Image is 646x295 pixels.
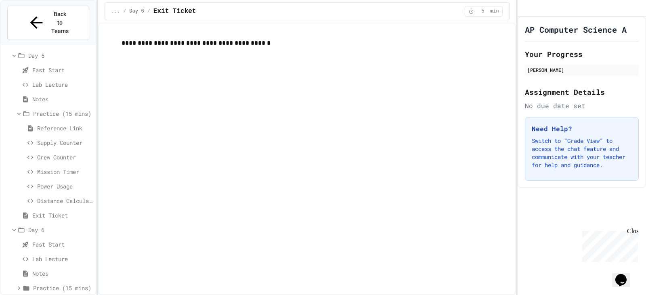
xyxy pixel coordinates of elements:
[111,8,120,15] span: ...
[33,109,92,118] span: Practice (15 mins)
[32,80,92,89] span: Lab Lecture
[147,8,150,15] span: /
[490,8,499,15] span: min
[579,228,638,262] iframe: chat widget
[532,137,632,169] p: Switch to "Grade View" to access the chat feature and communicate with your teacher for help and ...
[525,101,639,111] div: No due date set
[525,48,639,60] h2: Your Progress
[32,95,92,103] span: Notes
[37,182,92,190] span: Power Usage
[130,8,144,15] span: Day 6
[37,138,92,147] span: Supply Counter
[37,153,92,161] span: Crew Counter
[476,8,489,15] span: 5
[527,66,636,73] div: [PERSON_NAME]
[32,66,92,74] span: Fast Start
[28,51,92,60] span: Day 5
[37,124,92,132] span: Reference Link
[28,226,92,234] span: Day 6
[32,269,92,278] span: Notes
[32,240,92,249] span: Fast Start
[32,211,92,220] span: Exit Ticket
[37,167,92,176] span: Mission Timer
[153,6,196,16] span: Exit Ticket
[7,6,89,40] button: Back to Teams
[37,197,92,205] span: Distance Calculator
[525,24,627,35] h1: AP Computer Science A
[32,255,92,263] span: Lab Lecture
[525,86,639,98] h2: Assignment Details
[612,263,638,287] iframe: chat widget
[3,3,56,51] div: Chat with us now!Close
[123,8,126,15] span: /
[50,10,69,36] span: Back to Teams
[532,124,632,134] h3: Need Help?
[33,284,92,292] span: Practice (15 mins)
